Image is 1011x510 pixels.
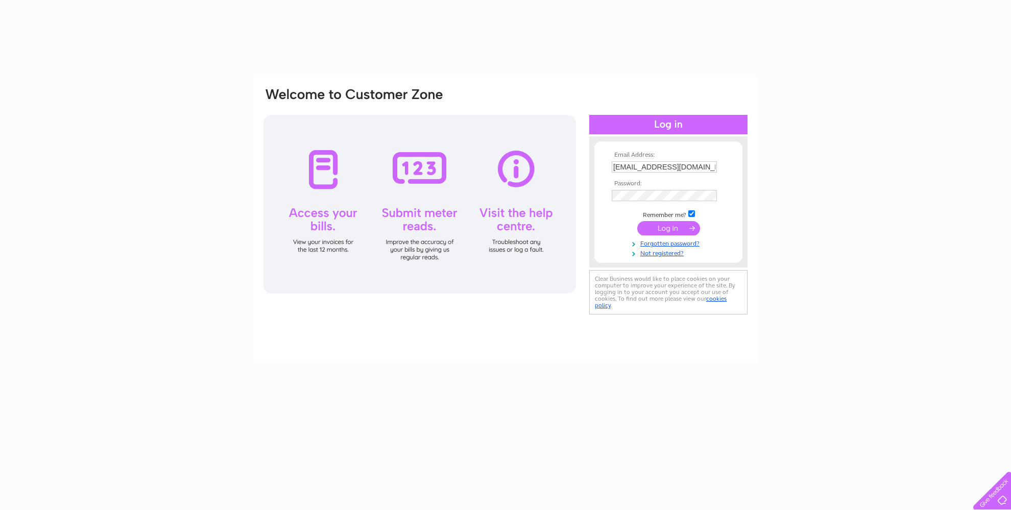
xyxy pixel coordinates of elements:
[612,248,728,257] a: Not registered?
[609,152,728,159] th: Email Address:
[595,295,727,309] a: cookies policy
[609,209,728,219] td: Remember me?
[589,270,748,314] div: Clear Business would like to place cookies on your computer to improve your experience of the sit...
[612,238,728,248] a: Forgotten password?
[637,221,700,235] input: Submit
[609,180,728,187] th: Password:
